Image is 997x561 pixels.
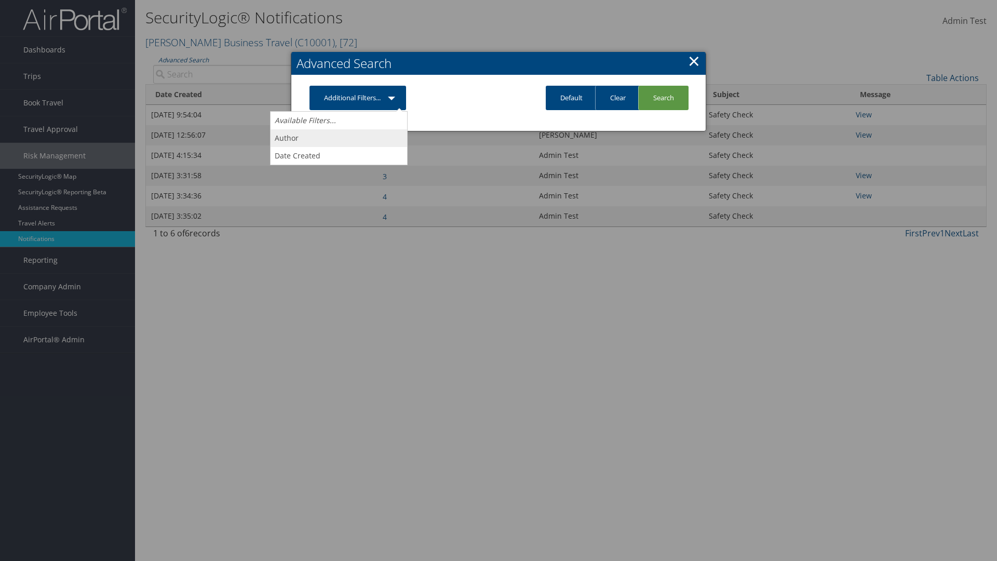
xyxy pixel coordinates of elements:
[275,115,336,125] i: Available Filters...
[595,86,640,110] a: Clear
[688,50,700,71] a: Close
[271,147,407,165] a: Date Created
[546,86,597,110] a: Default
[638,86,689,110] a: Search
[271,129,407,147] a: Author
[291,52,706,75] h2: Advanced Search
[309,86,406,110] a: Additional Filters...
